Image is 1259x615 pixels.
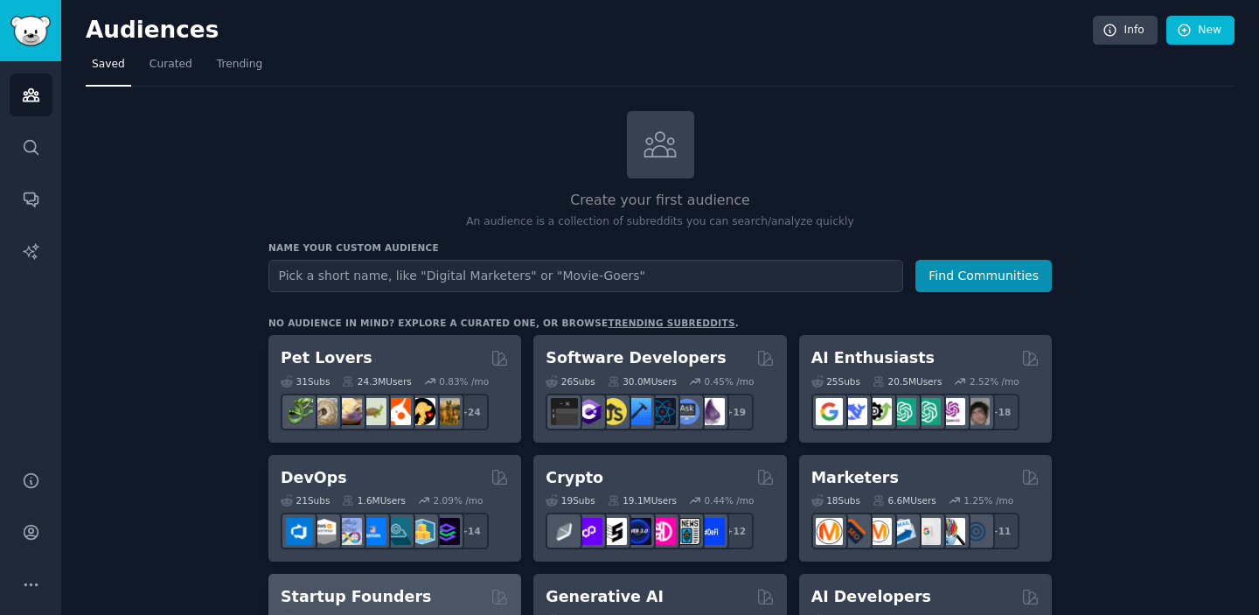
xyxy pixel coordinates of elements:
[914,398,941,425] img: chatgpt_prompts_
[840,398,867,425] img: DeepSeek
[86,51,131,87] a: Saved
[384,398,411,425] img: cockatiel
[439,375,489,388] div: 0.83 % /mo
[546,494,595,507] div: 19 Sub s
[608,318,734,328] a: trending subreddits
[816,518,843,545] img: content_marketing
[281,347,372,369] h2: Pet Lovers
[433,398,460,425] img: dogbreed
[811,494,860,507] div: 18 Sub s
[310,398,337,425] img: ballpython
[546,586,664,608] h2: Generative AI
[600,398,627,425] img: learnjavascript
[624,398,651,425] img: iOSProgramming
[705,375,755,388] div: 0.45 % /mo
[268,214,1052,230] p: An audience is a collection of subreddits you can search/analyze quickly
[408,518,435,545] img: aws_cdk
[10,16,51,46] img: GummySearch logo
[698,398,725,425] img: elixir
[551,398,578,425] img: software
[268,190,1052,212] h2: Create your first audience
[840,518,867,545] img: bigseo
[286,398,313,425] img: herpetology
[983,513,1019,549] div: + 11
[1093,16,1158,45] a: Info
[268,317,739,329] div: No audience in mind? Explore a curated one, or browse .
[649,398,676,425] img: reactnative
[434,494,483,507] div: 2.09 % /mo
[963,398,990,425] img: ArtificalIntelligence
[452,394,489,430] div: + 24
[342,375,411,388] div: 24.3M Users
[889,398,916,425] img: chatgpt_promptDesign
[286,518,313,545] img: azuredevops
[717,513,754,549] div: + 12
[143,51,198,87] a: Curated
[873,494,936,507] div: 6.6M Users
[705,494,755,507] div: 0.44 % /mo
[551,518,578,545] img: ethfinance
[281,494,330,507] div: 21 Sub s
[811,586,931,608] h2: AI Developers
[211,51,268,87] a: Trending
[698,518,725,545] img: defi_
[649,518,676,545] img: defiblockchain
[811,375,860,388] div: 25 Sub s
[811,467,899,489] h2: Marketers
[335,518,362,545] img: Docker_DevOps
[268,260,903,292] input: Pick a short name, like "Digital Marketers" or "Movie-Goers"
[811,347,935,369] h2: AI Enthusiasts
[546,467,603,489] h2: Crypto
[359,518,386,545] img: DevOpsLinks
[575,398,602,425] img: csharp
[546,375,595,388] div: 26 Sub s
[359,398,386,425] img: turtle
[963,494,1013,507] div: 1.25 % /mo
[889,518,916,545] img: Emailmarketing
[86,17,1093,45] h2: Audiences
[281,467,347,489] h2: DevOps
[310,518,337,545] img: AWS_Certified_Experts
[1166,16,1235,45] a: New
[546,347,726,369] h2: Software Developers
[575,518,602,545] img: 0xPolygon
[873,375,942,388] div: 20.5M Users
[938,518,965,545] img: MarketingResearch
[865,398,892,425] img: AItoolsCatalog
[408,398,435,425] img: PetAdvice
[342,494,406,507] div: 1.6M Users
[816,398,843,425] img: GoogleGeminiAI
[217,57,262,73] span: Trending
[717,394,754,430] div: + 19
[673,398,700,425] img: AskComputerScience
[865,518,892,545] img: AskMarketing
[608,494,677,507] div: 19.1M Users
[915,260,1052,292] button: Find Communities
[608,375,677,388] div: 30.0M Users
[914,518,941,545] img: googleads
[452,513,489,549] div: + 14
[281,586,431,608] h2: Startup Founders
[673,518,700,545] img: CryptoNews
[983,394,1019,430] div: + 18
[335,398,362,425] img: leopardgeckos
[92,57,125,73] span: Saved
[600,518,627,545] img: ethstaker
[624,518,651,545] img: web3
[938,398,965,425] img: OpenAIDev
[433,518,460,545] img: PlatformEngineers
[384,518,411,545] img: platformengineering
[268,241,1052,254] h3: Name your custom audience
[963,518,990,545] img: OnlineMarketing
[150,57,192,73] span: Curated
[970,375,1019,388] div: 2.52 % /mo
[281,375,330,388] div: 31 Sub s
